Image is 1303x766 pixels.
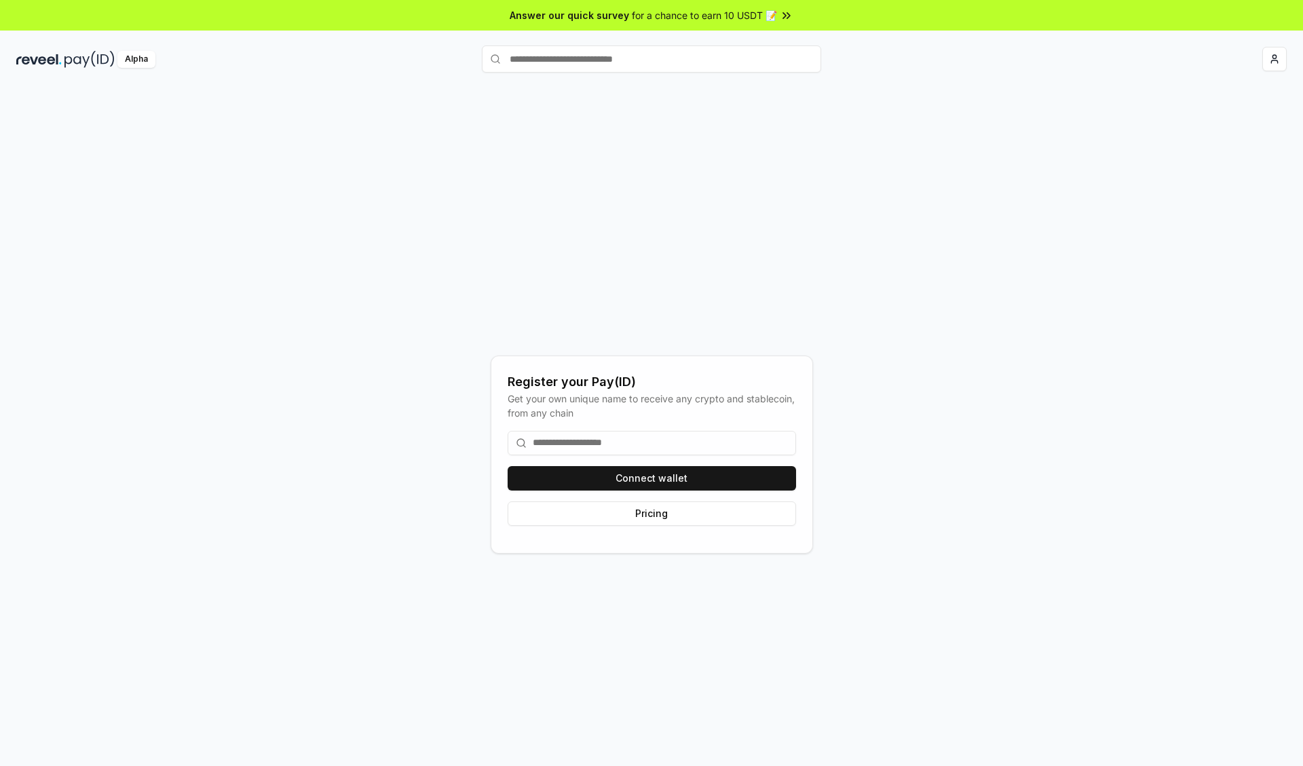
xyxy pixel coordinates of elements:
button: Pricing [508,501,796,526]
span: for a chance to earn 10 USDT 📝 [632,8,777,22]
div: Alpha [117,51,155,68]
button: Connect wallet [508,466,796,491]
img: reveel_dark [16,51,62,68]
img: pay_id [64,51,115,68]
span: Answer our quick survey [510,8,629,22]
div: Register your Pay(ID) [508,372,796,391]
div: Get your own unique name to receive any crypto and stablecoin, from any chain [508,391,796,420]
